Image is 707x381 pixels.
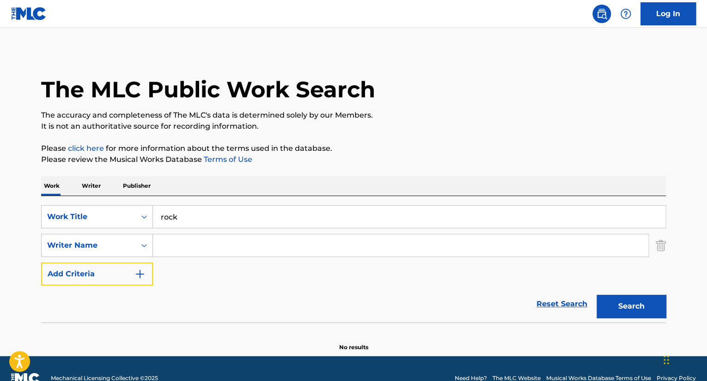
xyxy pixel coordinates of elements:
p: No results [339,332,368,351]
a: Log In [640,2,696,25]
a: Terms of Use [202,155,252,164]
div: Drag [664,346,669,374]
p: The accuracy and completeness of The MLC's data is determined solely by our Members. [41,110,666,121]
a: click here [68,144,104,153]
p: Writer [79,176,104,196]
p: It is not an authoritative source for recording information. [41,121,666,132]
p: Publisher [120,176,153,196]
button: Search [597,295,666,318]
img: search [596,8,607,19]
a: Public Search [592,5,611,23]
div: Writer Name [47,240,130,251]
p: Work [41,176,62,196]
img: Delete Criterion [656,234,666,257]
form: Search Form [41,205,666,322]
h1: The MLC Public Work Search [41,76,375,103]
p: Please review the Musical Works Database [41,154,666,165]
img: MLC Logo [11,7,47,20]
div: Help [616,5,635,23]
button: Add Criteria [41,262,153,286]
iframe: Chat Widget [661,337,707,381]
div: Work Title [47,211,130,222]
a: Reset Search [532,294,592,314]
img: help [620,8,631,19]
img: 9d2ae6d4665cec9f34b9.svg [134,268,146,280]
p: Please for more information about the terms used in the database. [41,143,666,154]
